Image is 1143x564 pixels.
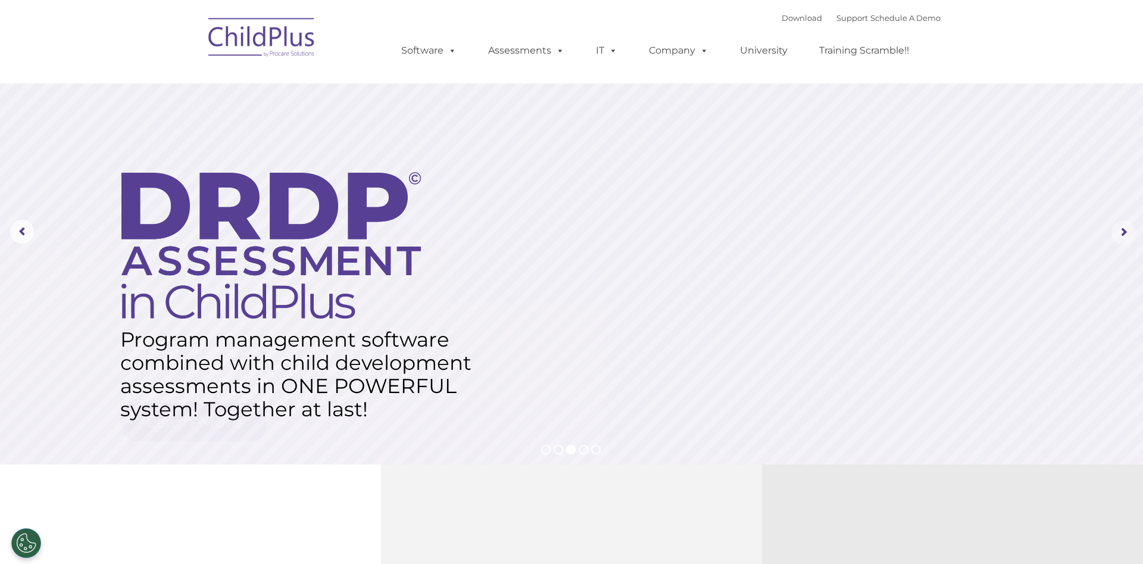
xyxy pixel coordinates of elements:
span: Phone number [165,127,216,136]
a: Download [782,13,822,23]
a: Training Scramble!! [807,39,921,63]
rs-layer: Program management software combined with child development assessments in ONE POWERFUL system! T... [120,328,486,421]
button: Cookies Settings [11,528,41,558]
font: | [782,13,941,23]
img: ChildPlus by Procare Solutions [202,10,321,69]
a: Support [836,13,868,23]
a: Company [637,39,720,63]
span: Last name [165,79,202,88]
a: IT [584,39,629,63]
a: University [728,39,800,63]
a: Assessments [476,39,576,63]
iframe: Chat Widget [948,435,1143,564]
img: DRDP Assessment in ChildPlus [121,172,421,319]
a: Software [389,39,469,63]
a: Schedule A Demo [870,13,941,23]
a: Learn More [122,403,266,441]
